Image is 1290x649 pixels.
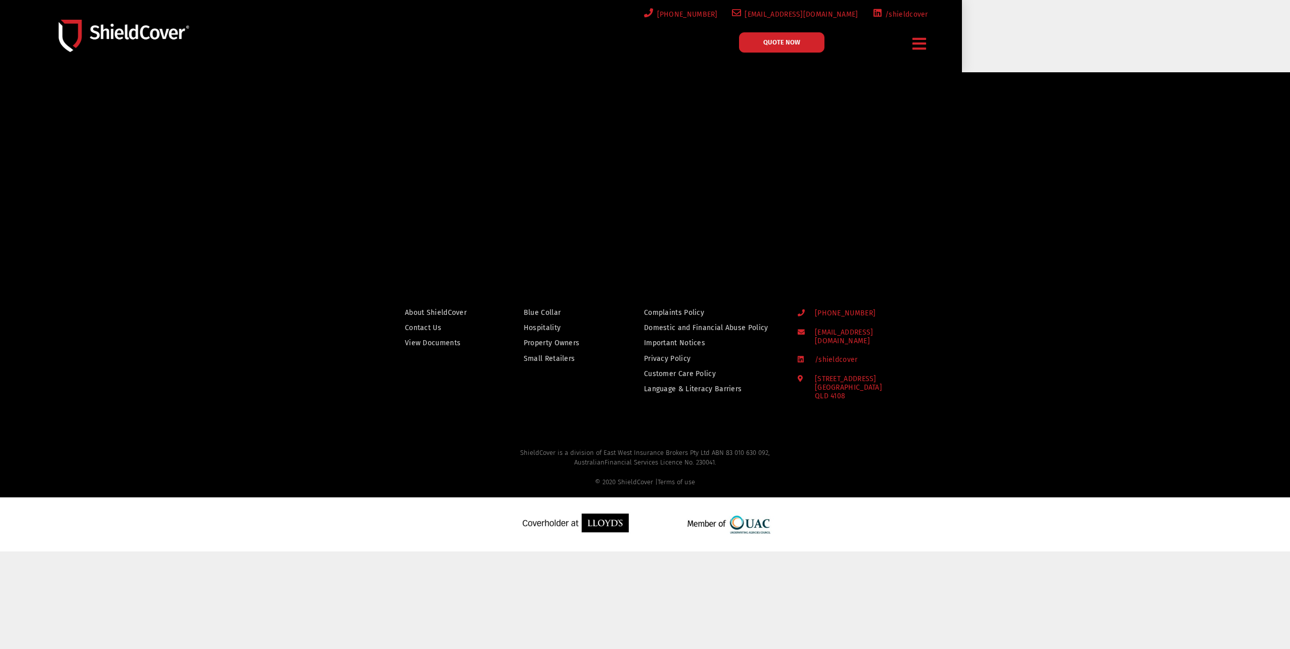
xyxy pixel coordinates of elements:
[405,321,441,334] span: Contact Us
[524,337,580,349] span: Property Owners
[644,367,716,380] span: Customer Care Policy
[18,448,1272,487] h2: ShieldCover is a division of East West Insurance Brokers Pty Ltd ABN 83 010 630 092,
[405,321,480,334] a: Contact Us
[405,306,467,319] span: About ShieldCover
[644,352,690,365] span: Privacy Policy
[18,477,1272,487] div: © 2020 ShieldCover |
[741,8,858,21] span: [EMAIL_ADDRESS][DOMAIN_NAME]
[524,321,601,334] a: Hospitality
[524,352,601,365] a: Small Retailers
[815,392,882,401] div: QLD 4108
[644,367,778,380] a: Customer Care Policy
[658,478,695,486] a: Terms of use
[798,329,922,346] a: [EMAIL_ADDRESS][DOMAIN_NAME]
[524,306,561,319] span: Blue Collar
[642,8,718,21] a: [PHONE_NUMBER]
[405,337,480,349] a: View Documents
[798,356,922,364] a: /shieldcover
[763,39,800,45] span: QUOTE NOW
[405,306,480,319] a: About ShieldCover
[739,32,824,53] a: QUOTE NOW
[644,321,768,334] span: Domestic and Financial Abuse Policy
[644,321,778,334] a: Domestic and Financial Abuse Policy
[815,384,882,401] div: [GEOGRAPHIC_DATA]
[644,306,704,319] span: Complaints Policy
[909,32,931,56] div: Menu Toggle
[644,383,742,395] span: Language & Literacy Barriers
[405,337,460,349] span: View Documents
[644,383,778,395] a: Language & Literacy Barriers
[59,20,189,52] img: Shield-Cover-Underwriting-Australia-logo-full
[807,375,882,400] span: [STREET_ADDRESS]
[524,337,601,349] a: Property Owners
[524,321,561,334] span: Hospitality
[605,458,716,466] span: Financial Services Licence No. 230041.
[798,309,922,318] a: [PHONE_NUMBER]
[870,8,928,21] a: /shieldcover
[730,8,858,21] a: [EMAIL_ADDRESS][DOMAIN_NAME]
[524,352,575,365] span: Small Retailers
[807,329,922,346] span: [EMAIL_ADDRESS][DOMAIN_NAME]
[807,356,858,364] span: /shieldcover
[644,337,705,349] span: Important Notices
[524,306,601,319] a: Blue Collar
[882,8,928,21] span: /shieldcover
[807,309,876,318] span: [PHONE_NUMBER]
[644,352,778,365] a: Privacy Policy
[644,306,778,319] a: Complaints Policy
[18,457,1272,487] div: Australian
[644,337,778,349] a: Important Notices
[654,8,718,21] span: [PHONE_NUMBER]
